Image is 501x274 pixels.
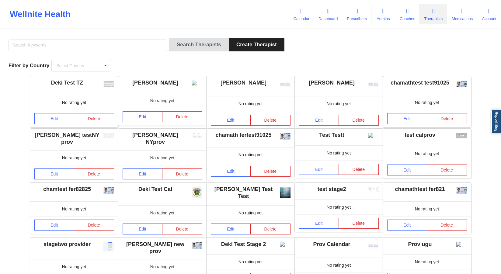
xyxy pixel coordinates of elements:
[387,220,427,231] a: Edit
[456,187,467,194] img: b9413fa4-dbee-4818-b6a1-299ceb924bff_uk-id-card-for-over-18s-2025.png
[207,147,295,162] div: No rating yet
[34,241,114,248] div: stagetwo provider
[314,4,342,24] a: Dashboard
[420,4,447,24] a: Therapists
[169,38,229,51] button: Search Therapists
[368,133,379,138] img: Image%2Fplaceholer-image.png
[383,201,471,216] div: No rating yet
[192,81,202,85] img: Image%2Fplaceholer-image.png
[427,165,467,175] button: Delete
[387,186,467,193] div: chamathtest fer821
[289,4,314,24] a: Calendar
[456,133,467,138] img: a67d8bfe-a8ab-46fb-aef0-11f98c4e78a9_image.png
[162,224,202,234] button: Delete
[192,133,202,138] img: 4551ef21-f6eb-4fc8-ba4a-d4c31f9a2c9e_image_(11).png
[250,224,291,234] button: Delete
[383,95,471,110] div: No rating yet
[456,242,467,247] img: Image%2Fplaceholer-image.png
[74,220,114,231] button: Delete
[229,38,284,51] button: Create Therapist
[280,242,291,247] img: Image%2Fplaceholer-image.png
[368,242,379,250] img: 28576bc6-4077-41d6-b18c-dd1ff481e805_idcard_placeholder_copy_10.png
[123,132,202,146] div: [PERSON_NAME] NYprov
[123,224,163,234] a: Edit
[211,166,251,177] a: Edit
[299,241,379,248] div: Prov Calendar
[387,165,427,175] a: Edit
[192,187,202,198] img: 3a1305f7-3668-430f-b3e5-29edcfeca581_Peer_Helper_Logo.png
[250,166,291,177] button: Delete
[34,220,75,231] a: Edit
[34,132,114,146] div: [PERSON_NAME] testNY prov
[299,186,379,193] div: test stage2
[103,242,114,251] img: 06f8eeb2-908a-42ca-946c-ea1557f68112_Screenshot_2025-08-21_013441.png
[9,63,49,68] span: Filter by Country
[56,64,84,68] div: Select Country
[207,254,295,269] div: No rating yet
[34,186,114,193] div: chamtest fer82825
[280,133,291,140] img: d9358f8a-bc06-445f-8268-d2f9f4327403_uk-id-card-for-over-18s-2025.png
[299,115,339,126] a: Edit
[368,187,379,192] img: 2e74869e-060c-4207-a07e-22e6a3218384_image_(4).png
[280,187,291,198] img: 76d7b68f-ab02-4e35-adef-7a648fe6c1c9_1138323_683.jpg
[30,95,118,110] div: No rating yet
[339,218,379,229] button: Delete
[211,115,251,126] a: Edit
[383,146,471,161] div: No rating yet
[34,113,75,124] a: Edit
[371,4,395,24] a: Admins
[295,258,383,272] div: No rating yet
[368,81,379,88] img: 3ff83e34-c3ec-4a7f-9647-be416485ede4_idcard_placeholder_copy_10.png
[123,186,202,193] div: Deki Test Cal
[118,150,207,165] div: No rating yet
[395,4,420,24] a: Coaches
[30,201,118,216] div: No rating yet
[34,79,114,86] div: Deki Test TZ
[491,109,501,134] a: Report Bug
[339,115,379,126] button: Delete
[118,93,207,108] div: No rating yet
[103,81,114,87] img: 6f5676ba-824e-4499-a3b8-608fa7d0dfe4_image.png
[295,96,383,111] div: No rating yet
[162,111,202,122] button: Delete
[207,96,295,111] div: No rating yet
[123,111,163,122] a: Edit
[299,218,339,229] a: Edit
[30,150,118,165] div: No rating yet
[74,168,114,179] button: Delete
[192,242,202,248] img: 428acc8a-6a17-44d1-85a3-7a04d5947a9b_uk-id-card-for-over-18s-2025.png
[299,164,339,175] a: Edit
[211,132,291,139] div: chamath fertest91025
[387,132,467,139] div: test calprov
[295,145,383,160] div: No rating yet
[250,115,291,126] button: Delete
[211,224,251,234] a: Edit
[477,4,501,24] a: Account
[299,79,379,86] div: [PERSON_NAME]
[383,254,471,269] div: No rating yet
[456,81,467,87] img: e8ad23b2-1b28-4728-a100-93694f26d162_uk-id-card-for-over-18s-2025.png
[447,4,477,24] a: Medications
[118,205,207,220] div: No rating yet
[211,186,291,200] div: [PERSON_NAME] Test Test
[339,164,379,175] button: Delete
[211,241,291,248] div: Deki Test Stage 2
[123,79,202,86] div: [PERSON_NAME]
[9,40,167,51] input: Search Keywords
[387,241,467,248] div: Prov ugu
[387,79,467,86] div: chamathtest test91025
[427,220,467,231] button: Delete
[162,168,202,179] button: Delete
[74,113,114,124] button: Delete
[123,241,202,255] div: [PERSON_NAME] new prov
[427,113,467,124] button: Delete
[295,199,383,214] div: No rating yet
[387,113,427,124] a: Edit
[34,168,75,179] a: Edit
[30,259,118,274] div: No rating yet
[118,259,207,274] div: No rating yet
[207,205,295,220] div: No rating yet
[280,81,291,88] img: 81b7ea35-b2a6-4573-a824-ac5499773fcd_idcard_placeholder_copy_10.png
[299,132,379,139] div: Test Testt
[103,187,114,194] img: 0f137ece-d606-4226-a296-2bc08ae82df1_uk-id-card-for-over-18s-2025.png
